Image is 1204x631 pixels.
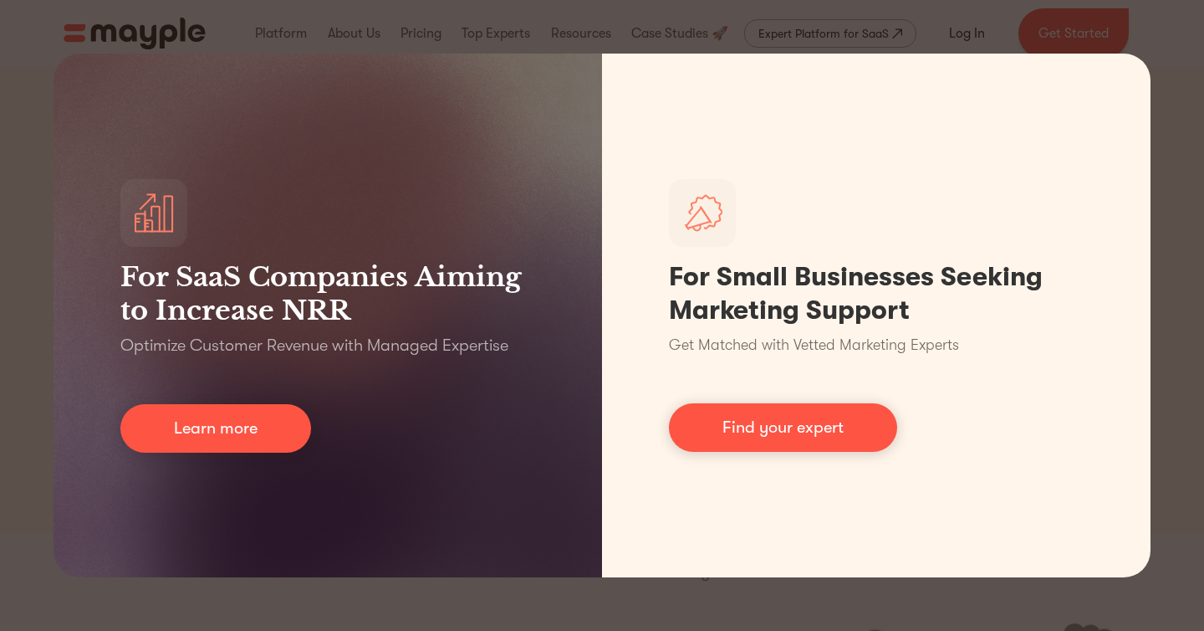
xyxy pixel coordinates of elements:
a: Find your expert [669,403,897,452]
h1: For Small Businesses Seeking Marketing Support [669,260,1084,327]
p: Optimize Customer Revenue with Managed Expertise [120,334,508,357]
a: Learn more [120,404,311,453]
p: Get Matched with Vetted Marketing Experts [669,334,959,357]
h3: For SaaS Companies Aiming to Increase NRR [120,260,535,327]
